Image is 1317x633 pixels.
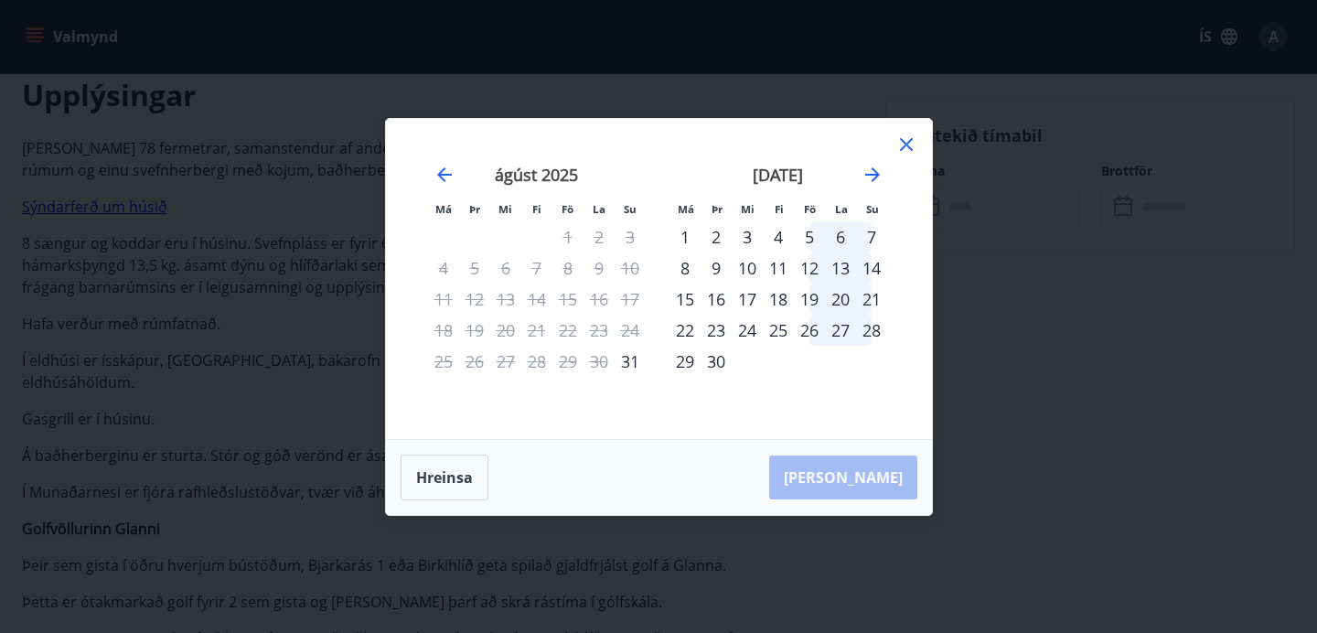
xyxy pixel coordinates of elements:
td: Choose fimmtudagur, 11. september 2025 as your check-in date. It’s available. [763,252,794,284]
td: Not available. miðvikudagur, 20. ágúst 2025 [490,315,521,346]
small: Fi [532,202,541,216]
td: Not available. föstudagur, 1. ágúst 2025 [552,221,584,252]
td: Choose sunnudagur, 31. ágúst 2025 as your check-in date. It’s available. [615,346,646,377]
div: Move backward to switch to the previous month. [434,164,455,186]
small: Má [435,202,452,216]
td: Choose sunnudagur, 21. september 2025 as your check-in date. It’s available. [856,284,887,315]
td: Choose sunnudagur, 28. september 2025 as your check-in date. It’s available. [856,315,887,346]
td: Not available. sunnudagur, 24. ágúst 2025 [615,315,646,346]
div: 29 [669,346,701,377]
small: Su [624,202,637,216]
td: Not available. fimmtudagur, 7. ágúst 2025 [521,252,552,284]
td: Not available. sunnudagur, 3. ágúst 2025 [615,221,646,252]
td: Choose þriðjudagur, 30. september 2025 as your check-in date. It’s available. [701,346,732,377]
td: Choose þriðjudagur, 2. september 2025 as your check-in date. It’s available. [701,221,732,252]
td: Choose fimmtudagur, 4. september 2025 as your check-in date. It’s available. [763,221,794,252]
td: Not available. þriðjudagur, 26. ágúst 2025 [459,346,490,377]
td: Choose þriðjudagur, 9. september 2025 as your check-in date. It’s available. [701,252,732,284]
td: Not available. föstudagur, 15. ágúst 2025 [552,284,584,315]
div: 5 [794,221,825,252]
td: Choose mánudagur, 8. september 2025 as your check-in date. It’s available. [669,252,701,284]
td: Choose mánudagur, 22. september 2025 as your check-in date. It’s available. [669,315,701,346]
div: 16 [701,284,732,315]
div: Aðeins innritun í boði [615,346,646,377]
td: Choose laugardagur, 27. september 2025 as your check-in date. It’s available. [825,315,856,346]
div: 2 [701,221,732,252]
td: Choose laugardagur, 20. september 2025 as your check-in date. It’s available. [825,284,856,315]
td: Choose föstudagur, 19. september 2025 as your check-in date. It’s available. [794,284,825,315]
td: Not available. fimmtudagur, 21. ágúst 2025 [521,315,552,346]
div: 13 [825,252,856,284]
small: La [835,202,848,216]
small: Fö [804,202,816,216]
button: Hreinsa [401,455,488,500]
div: 27 [825,315,856,346]
div: 8 [669,252,701,284]
td: Choose mánudagur, 15. september 2025 as your check-in date. It’s available. [669,284,701,315]
div: 25 [763,315,794,346]
div: 12 [794,252,825,284]
div: 1 [669,221,701,252]
td: Not available. mánudagur, 25. ágúst 2025 [428,346,459,377]
div: 7 [856,221,887,252]
div: 15 [669,284,701,315]
td: Choose þriðjudagur, 23. september 2025 as your check-in date. It’s available. [701,315,732,346]
td: Choose miðvikudagur, 10. september 2025 as your check-in date. It’s available. [732,252,763,284]
td: Not available. þriðjudagur, 5. ágúst 2025 [459,252,490,284]
td: Not available. föstudagur, 29. ágúst 2025 [552,346,584,377]
td: Not available. miðvikudagur, 27. ágúst 2025 [490,346,521,377]
td: Not available. laugardagur, 9. ágúst 2025 [584,252,615,284]
td: Not available. fimmtudagur, 14. ágúst 2025 [521,284,552,315]
small: Mi [498,202,512,216]
td: Choose sunnudagur, 14. september 2025 as your check-in date. It’s available. [856,252,887,284]
div: 21 [856,284,887,315]
td: Not available. miðvikudagur, 6. ágúst 2025 [490,252,521,284]
td: Not available. mánudagur, 4. ágúst 2025 [428,252,459,284]
td: Not available. föstudagur, 8. ágúst 2025 [552,252,584,284]
div: 4 [763,221,794,252]
td: Choose föstudagur, 26. september 2025 as your check-in date. It’s available. [794,315,825,346]
td: Not available. laugardagur, 30. ágúst 2025 [584,346,615,377]
div: 17 [732,284,763,315]
td: Choose miðvikudagur, 3. september 2025 as your check-in date. It’s available. [732,221,763,252]
td: Choose fimmtudagur, 18. september 2025 as your check-in date. It’s available. [763,284,794,315]
div: 14 [856,252,887,284]
div: Move forward to switch to the next month. [862,164,883,186]
td: Choose fimmtudagur, 25. september 2025 as your check-in date. It’s available. [763,315,794,346]
small: Þr [712,202,723,216]
td: Not available. laugardagur, 23. ágúst 2025 [584,315,615,346]
td: Choose föstudagur, 12. september 2025 as your check-in date. It’s available. [794,252,825,284]
td: Choose laugardagur, 13. september 2025 as your check-in date. It’s available. [825,252,856,284]
td: Choose mánudagur, 29. september 2025 as your check-in date. It’s available. [669,346,701,377]
div: Calendar [408,141,910,417]
strong: ágúst 2025 [495,164,578,186]
td: Not available. fimmtudagur, 28. ágúst 2025 [521,346,552,377]
small: Þr [469,202,480,216]
td: Choose sunnudagur, 7. september 2025 as your check-in date. It’s available. [856,221,887,252]
div: 6 [825,221,856,252]
small: Mi [741,202,755,216]
td: Not available. þriðjudagur, 12. ágúst 2025 [459,284,490,315]
td: Choose mánudagur, 1. september 2025 as your check-in date. It’s available. [669,221,701,252]
div: 20 [825,284,856,315]
div: 26 [794,315,825,346]
strong: [DATE] [753,164,803,186]
div: 9 [701,252,732,284]
td: Not available. föstudagur, 22. ágúst 2025 [552,315,584,346]
td: Not available. sunnudagur, 10. ágúst 2025 [615,252,646,284]
div: 10 [732,252,763,284]
td: Choose laugardagur, 6. september 2025 as your check-in date. It’s available. [825,221,856,252]
td: Choose miðvikudagur, 17. september 2025 as your check-in date. It’s available. [732,284,763,315]
td: Choose föstudagur, 5. september 2025 as your check-in date. It’s available. [794,221,825,252]
td: Not available. þriðjudagur, 19. ágúst 2025 [459,315,490,346]
small: La [593,202,605,216]
td: Not available. laugardagur, 16. ágúst 2025 [584,284,615,315]
td: Not available. miðvikudagur, 13. ágúst 2025 [490,284,521,315]
td: Not available. mánudagur, 11. ágúst 2025 [428,284,459,315]
div: 3 [732,221,763,252]
td: Not available. sunnudagur, 17. ágúst 2025 [615,284,646,315]
div: 11 [763,252,794,284]
div: 28 [856,315,887,346]
div: 24 [732,315,763,346]
small: Fi [775,202,784,216]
